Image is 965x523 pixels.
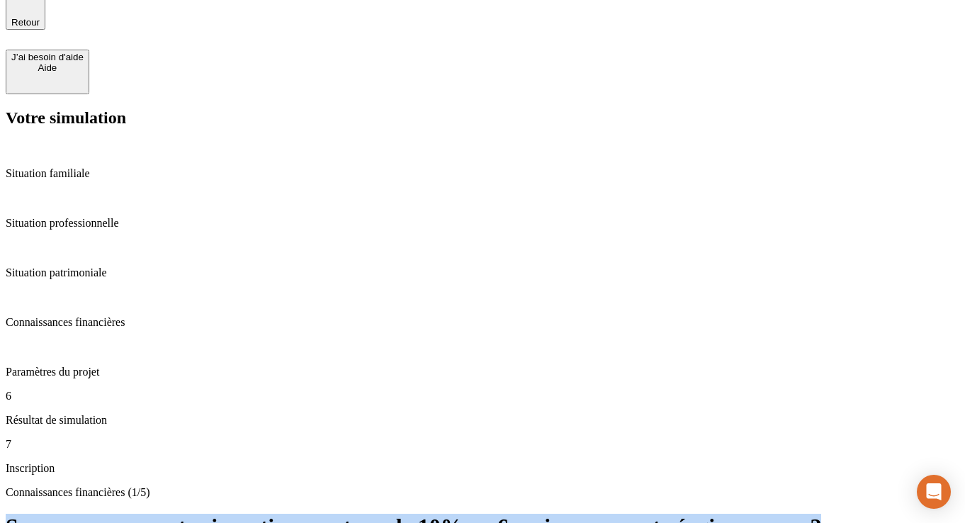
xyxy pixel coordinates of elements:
p: Inscription [6,462,959,475]
div: J’ai besoin d'aide [11,52,84,62]
p: Paramètres du projet [6,366,959,378]
button: J’ai besoin d'aideAide [6,50,89,94]
div: Aide [11,62,84,73]
p: Situation professionnelle [6,217,959,230]
div: Open Intercom Messenger [917,475,951,509]
p: 6 [6,390,959,403]
p: 7 [6,438,959,451]
p: Connaissances financières (1/5) [6,486,959,499]
p: Situation patrimoniale [6,266,959,279]
p: Connaissances financières [6,316,959,329]
p: Résultat de simulation [6,414,959,427]
span: Retour [11,17,40,28]
h2: Votre simulation [6,108,959,128]
p: Situation familiale [6,167,959,180]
